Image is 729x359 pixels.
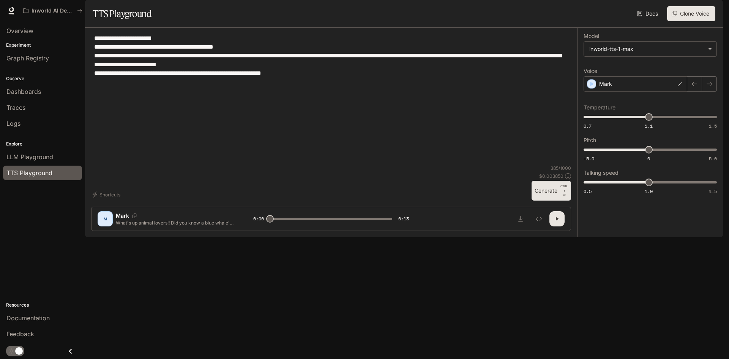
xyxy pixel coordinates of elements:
span: 0 [647,155,650,162]
p: What's up animal lovers!! Did you know a blue whale's heart is as big as a car? Its heart is abou... [116,220,235,226]
span: 1.0 [645,188,653,195]
span: 5.0 [709,155,717,162]
div: inworld-tts-1-max [589,45,704,53]
button: Shortcuts [91,188,123,201]
button: Copy Voice ID [129,214,140,218]
button: Inspect [531,211,546,226]
button: All workspaces [20,3,86,18]
span: 0:13 [398,215,409,223]
p: Temperature [584,105,615,110]
p: Talking speed [584,170,619,176]
button: Clone Voice [667,6,715,21]
p: Voice [584,68,597,74]
span: 1.5 [709,188,717,195]
div: inworld-tts-1-max [584,42,716,56]
span: 1.5 [709,123,717,129]
p: Model [584,33,599,39]
span: 0.7 [584,123,592,129]
h1: TTS Playground [93,6,151,21]
p: ⏎ [560,184,568,198]
span: -5.0 [584,155,594,162]
p: Inworld AI Demos [32,8,74,14]
button: GenerateCTRL +⏎ [532,181,571,201]
span: 0:00 [253,215,264,223]
span: 0.5 [584,188,592,195]
button: Download audio [513,211,528,226]
a: Docs [636,6,661,21]
div: M [99,213,111,225]
p: Mark [599,80,612,88]
p: Mark [116,212,129,220]
p: Pitch [584,138,596,143]
span: 1.1 [645,123,653,129]
p: CTRL + [560,184,568,193]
